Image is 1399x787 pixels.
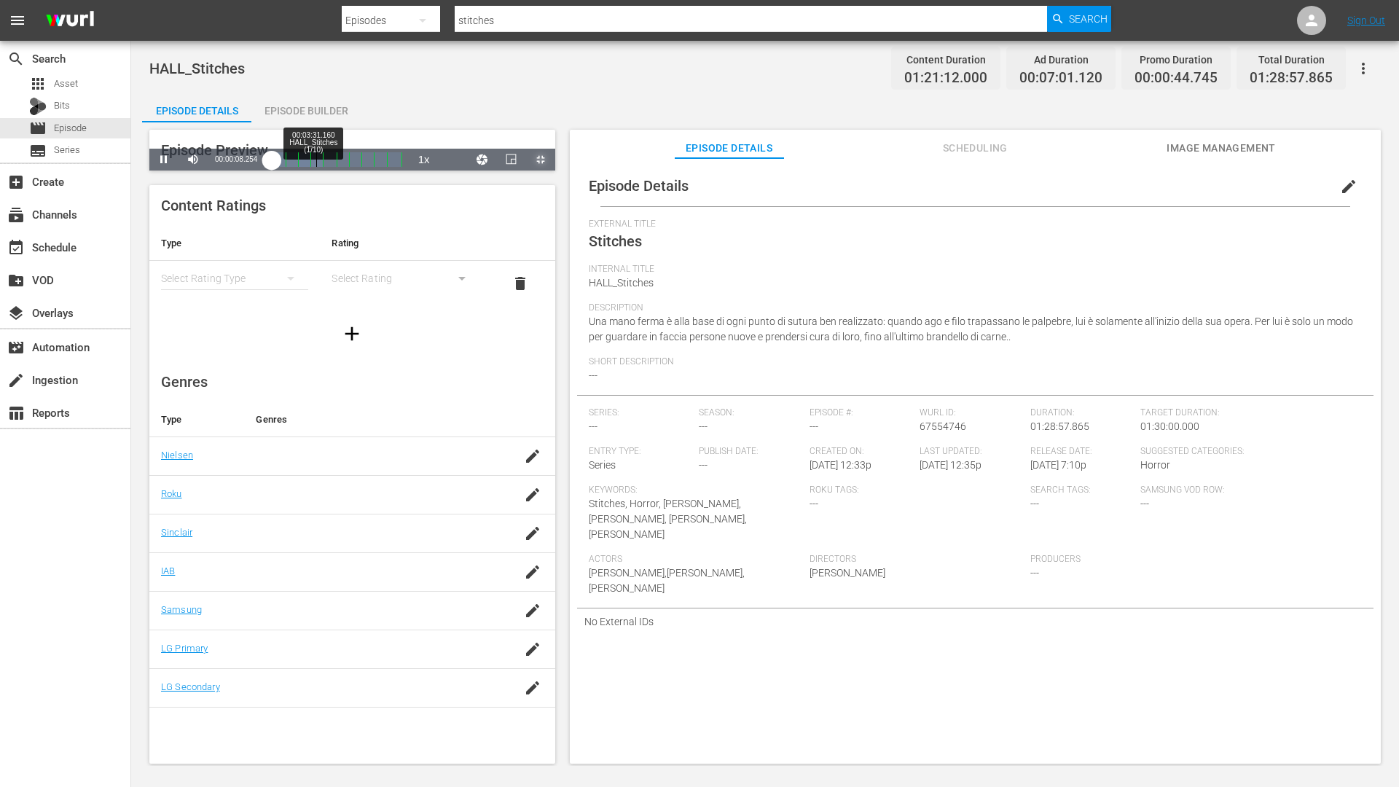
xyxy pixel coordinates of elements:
span: Producers [1030,554,1244,565]
span: Search [7,50,25,68]
span: Create [7,173,25,191]
span: Episode Details [589,177,689,195]
a: Samsung [161,604,202,615]
span: Description [589,302,1355,314]
span: Actors [589,554,802,565]
span: Scheduling [920,139,1030,157]
span: Publish Date: [699,446,802,458]
span: menu [9,12,26,29]
span: Season: [699,407,802,419]
button: Mute [179,149,208,171]
span: VOD [7,272,25,289]
span: --- [589,420,597,432]
a: IAB [161,565,175,576]
button: Jump To Time [468,149,497,171]
img: ans4CAIJ8jUAAAAAAAAAAAAAAAAAAAAAAAAgQb4GAAAAAAAAAAAAAAAAAAAAAAAAJMjXAAAAAAAAAAAAAAAAAAAAAAAAgAT5G... [35,4,105,38]
span: Search [1069,6,1108,32]
span: 01:21:12.000 [904,70,987,87]
span: Schedule [7,239,25,257]
th: Type [149,402,244,437]
a: LG Secondary [161,681,220,692]
span: Image Management [1167,139,1276,157]
span: Automation [7,339,25,356]
span: Internal Title [589,264,1355,275]
span: [DATE] 12:33p [810,459,871,471]
div: Bits [29,98,47,115]
button: Pause [149,149,179,171]
span: Directors [810,554,1023,565]
button: delete [503,266,538,301]
span: --- [1030,567,1039,579]
th: Rating [320,226,490,261]
button: Episode Builder [251,93,361,122]
span: --- [699,420,708,432]
span: --- [699,459,708,471]
span: Short Description [589,356,1355,368]
span: Search Tags: [1030,485,1134,496]
a: LG Primary [161,643,208,654]
span: 01:28:57.865 [1030,420,1089,432]
span: Episode #: [810,407,913,419]
div: Episode Builder [251,93,361,128]
span: [PERSON_NAME] [810,567,885,579]
span: Episode Preview [161,141,268,159]
span: 67554746 [920,420,966,432]
span: --- [589,369,597,381]
span: Samsung VOD Row: [1140,485,1244,496]
span: 00:07:01.120 [1019,70,1102,87]
span: Horror [1140,459,1170,471]
span: Ingestion [7,372,25,389]
span: Suggested Categories: [1140,446,1354,458]
span: 01:30:00.000 [1140,420,1199,432]
span: Stitches [589,232,642,250]
div: Episode Details [142,93,251,128]
div: Promo Duration [1135,50,1218,70]
span: Roku Tags: [810,485,1023,496]
div: Total Duration [1250,50,1333,70]
th: Type [149,226,320,261]
th: Genres [244,402,509,437]
button: Search [1047,6,1111,32]
span: Genres [161,373,208,391]
button: Non-Fullscreen [526,149,555,171]
span: Entry Type: [589,446,692,458]
a: Sinclair [161,527,192,538]
span: [PERSON_NAME],[PERSON_NAME],[PERSON_NAME] [589,567,745,594]
span: 00:00:44.745 [1135,70,1218,87]
span: Keywords: [589,485,802,496]
div: Progress Bar [272,152,401,167]
a: Nielsen [161,450,193,461]
span: --- [810,420,818,432]
span: Series: [589,407,692,419]
span: delete [512,275,529,292]
span: External Title [589,219,1355,230]
a: Sign Out [1347,15,1385,26]
div: No External IDs [577,608,1373,635]
span: Asset [54,77,78,91]
button: Playback Rate [409,149,439,171]
span: 01:28:57.865 [1250,70,1333,87]
div: Content Duration [904,50,987,70]
span: Content Ratings [161,197,266,214]
a: Roku [161,488,182,499]
span: Created On: [810,446,913,458]
span: Asset [29,75,47,93]
span: Overlays [7,305,25,322]
span: [DATE] 12:35p [920,459,981,471]
div: Ad Duration [1019,50,1102,70]
span: Series [29,142,47,160]
button: Episode Details [142,93,251,122]
span: --- [810,498,818,509]
table: simple table [149,226,555,306]
span: Wurl ID: [920,407,1023,419]
span: Bits [54,98,70,113]
button: edit [1331,169,1366,204]
span: Episode [29,120,47,137]
span: Release Date: [1030,446,1134,458]
span: Episode Details [675,139,784,157]
span: Target Duration: [1140,407,1354,419]
span: Last Updated: [920,446,1023,458]
span: --- [1140,498,1149,509]
span: HALL_Stitches [149,60,245,77]
span: Episode [54,121,87,136]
